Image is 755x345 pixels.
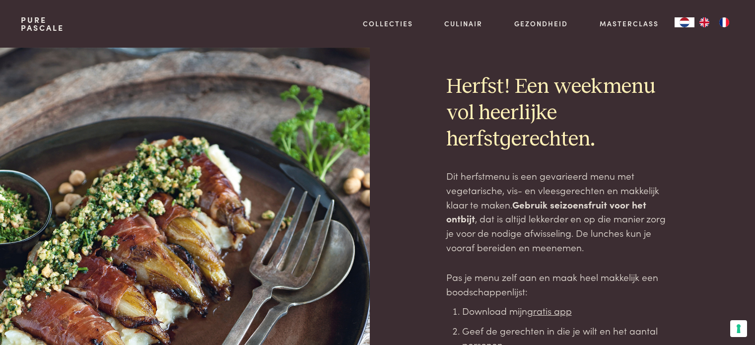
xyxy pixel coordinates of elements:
a: PurePascale [21,16,64,32]
li: Download mijn [462,304,674,318]
h2: Herfst! Een weekmenu vol heerlijke herfstgerechten. [446,74,674,153]
div: Language [675,17,694,27]
a: gratis app [527,304,572,317]
a: FR [714,17,734,27]
p: Dit herfstmenu is een gevarieerd menu met vegetarische, vis- en vleesgerechten en makkelijk klaar... [446,169,674,254]
a: Masterclass [600,18,659,29]
ul: Language list [694,17,734,27]
button: Uw voorkeuren voor toestemming voor trackingtechnologieën [730,320,747,337]
aside: Language selected: Nederlands [675,17,734,27]
a: EN [694,17,714,27]
a: Gezondheid [514,18,568,29]
strong: Gebruik seizoensfruit voor het ontbijt [446,198,646,225]
a: Culinair [444,18,482,29]
a: NL [675,17,694,27]
a: Collecties [363,18,413,29]
p: Pas je menu zelf aan en maak heel makkelijk een boodschappenlijst: [446,270,674,298]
